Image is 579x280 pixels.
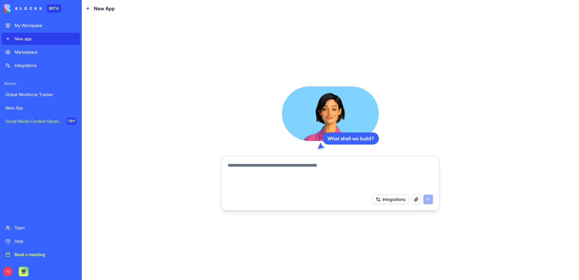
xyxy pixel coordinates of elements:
a: BETA [4,4,61,13]
div: BETA [47,4,61,13]
div: Integrations [15,62,76,68]
img: logo [4,4,42,13]
div: TRY [67,118,76,125]
div: New app [15,36,76,42]
a: Social Media Content GeneratorTRY [2,115,80,127]
a: New App [2,102,80,114]
button: Integrations [372,195,409,204]
a: My Workspace [2,19,80,32]
a: Team [2,222,80,234]
a: New app [2,33,80,45]
a: Global Workforce Tracker [2,88,80,101]
div: Team [15,225,76,231]
span: N [3,267,13,276]
div: New App [5,105,76,111]
div: Marketplace [15,49,76,55]
div: What shall we build? [323,132,379,145]
span: New App [94,5,115,12]
span: Recent [2,81,80,86]
a: Book a meeting [2,248,80,261]
a: Help [2,235,80,247]
a: Integrations [2,59,80,72]
div: My Workspace [15,22,76,28]
div: Help [15,238,76,244]
div: Global Workforce Tracker [5,92,76,98]
div: Social Media Content Generator [5,118,62,124]
a: Marketplace [2,46,80,58]
div: Book a meeting [15,252,76,258]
